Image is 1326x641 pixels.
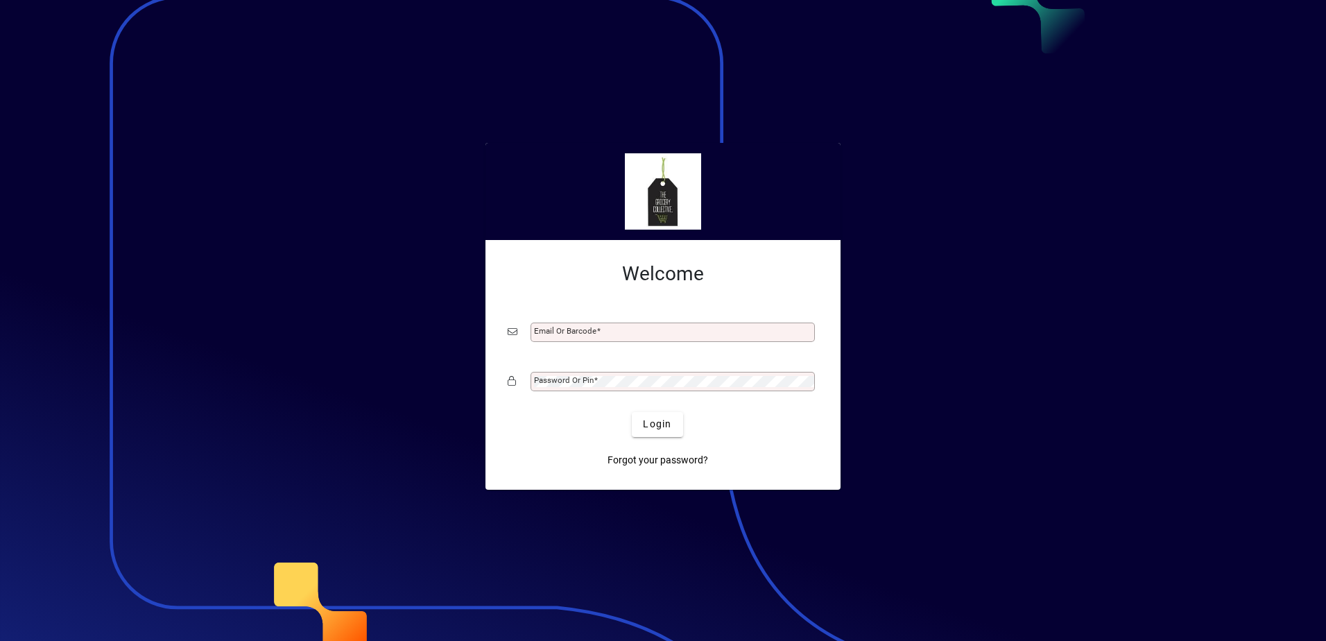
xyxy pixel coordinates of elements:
mat-label: Email or Barcode [534,326,596,336]
a: Forgot your password? [602,448,714,473]
h2: Welcome [508,262,818,286]
mat-label: Password or Pin [534,375,594,385]
span: Forgot your password? [608,453,708,468]
button: Login [632,412,682,437]
span: Login [643,417,671,431]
